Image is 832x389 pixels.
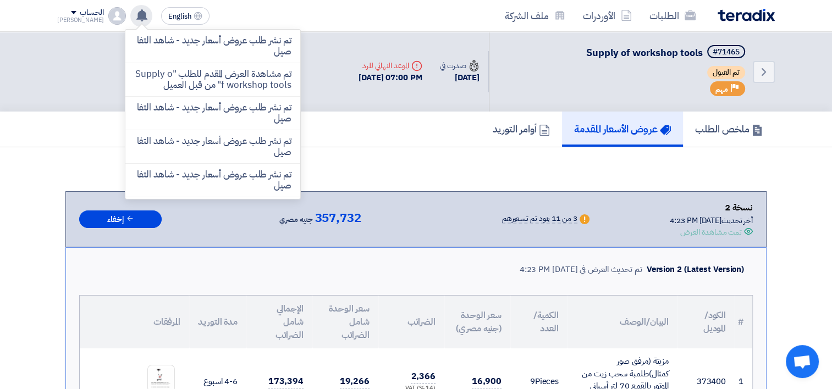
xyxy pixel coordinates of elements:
div: #71465 [713,48,740,56]
img: Teradix logo [718,9,775,21]
a: الطلبات [641,3,704,29]
div: صدرت في [440,60,480,71]
th: الإجمالي شامل الضرائب [246,296,312,348]
th: الضرائب [378,296,444,348]
h5: ملخص الطلب [695,123,763,135]
div: الموعد النهائي للرد [359,60,422,71]
h5: أوامر التوريد [493,123,550,135]
div: Version 2 (Latest Version) [647,263,744,276]
p: تم نشر طلب عروض أسعار جديد - شاهد التفاصيل [134,169,291,191]
th: # [735,296,752,348]
button: إخفاء [79,210,162,229]
th: الكمية/العدد [510,296,567,348]
div: [PERSON_NAME] [57,17,104,23]
th: مدة التوريد [189,296,246,348]
p: تم مشاهدة العرض المقدم للطلب "Supply of workshop tools" من قبل العميل [134,69,291,91]
a: الأوردرات [574,3,641,29]
p: تم نشر طلب عروض أسعار جديد - شاهد التفاصيل [134,136,291,158]
div: تم تحديث العرض في [DATE] 4:23 PM [520,263,642,276]
th: سعر الوحدة شامل الضرائب [312,296,378,348]
a: ملخص الطلب [683,112,775,147]
span: 173,394 [268,375,304,388]
img: profile_test.png [108,7,126,25]
div: [DATE] 07:00 PM [359,71,422,84]
span: English [168,13,191,20]
th: المرفقات [80,296,189,348]
div: الحساب [80,8,103,18]
span: 2,366 [411,370,436,384]
button: English [161,7,210,25]
span: 16,900 [472,375,502,388]
div: Open chat [786,345,819,378]
span: تم القبول [707,66,745,79]
th: البيان/الوصف [567,296,677,348]
p: تم نشر طلب عروض أسعار جديد - شاهد التفاصيل [134,35,291,57]
th: سعر الوحدة (جنيه مصري) [444,296,510,348]
h5: عروض الأسعار المقدمة [574,123,671,135]
span: Supply of workshop tools [586,45,703,60]
div: نسخة 2 [670,201,753,215]
span: مهم [715,84,728,95]
span: 9 [530,375,535,387]
a: ملف الشركة [496,3,574,29]
p: تم نشر طلب عروض أسعار جديد - شاهد التفاصيل [134,102,291,124]
span: جنيه مصري [279,213,312,226]
div: تمت مشاهدة العرض [680,226,742,238]
div: أخر تحديث [DATE] 4:23 PM [670,215,753,226]
a: أوامر التوريد [481,112,562,147]
a: عروض الأسعار المقدمة [562,112,683,147]
h5: Supply of workshop tools [586,45,747,60]
span: 357,732 [315,212,361,225]
span: 19,266 [340,375,370,388]
div: [DATE] [440,71,480,84]
th: الكود/الموديل [677,296,735,348]
div: 3 من 11 بنود تم تسعيرهم [502,215,577,224]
